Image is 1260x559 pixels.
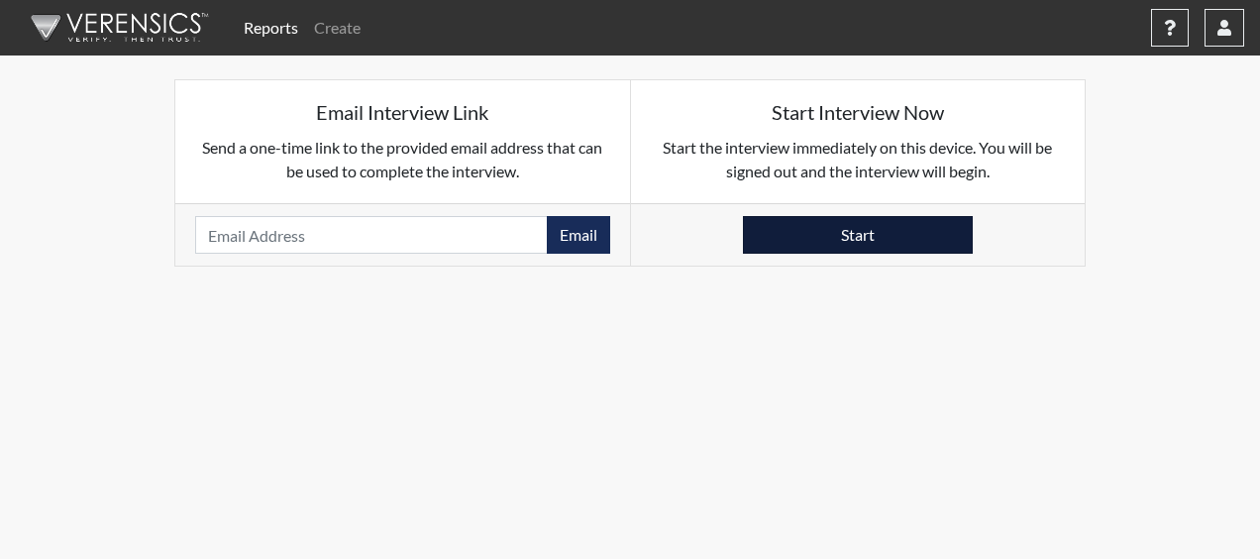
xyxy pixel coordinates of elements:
a: Reports [236,8,306,48]
a: Create [306,8,368,48]
button: Email [547,216,610,254]
h5: Email Interview Link [195,100,610,124]
p: Send a one-time link to the provided email address that can be used to complete the interview. [195,136,610,183]
p: Start the interview immediately on this device. You will be signed out and the interview will begin. [651,136,1066,183]
input: Email Address [195,216,548,254]
h5: Start Interview Now [651,100,1066,124]
button: Start [743,216,973,254]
